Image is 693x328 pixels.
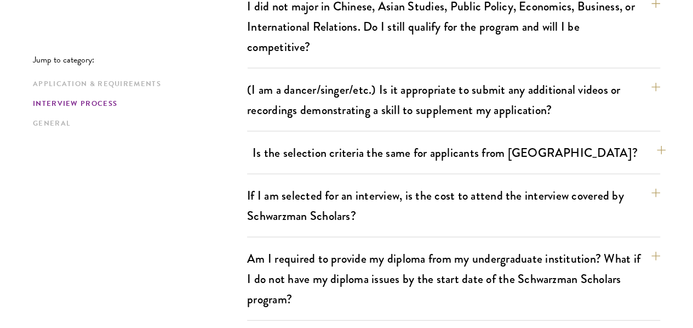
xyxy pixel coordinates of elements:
a: Interview Process [33,98,240,110]
a: General [33,118,240,129]
button: (I am a dancer/singer/etc.) Is it appropriate to submit any additional videos or recordings demon... [247,77,660,122]
a: Application & Requirements [33,78,240,90]
button: If I am selected for an interview, is the cost to attend the interview covered by Schwarzman Scho... [247,183,660,228]
button: Am I required to provide my diploma from my undergraduate institution? What if I do not have my d... [247,246,660,312]
p: Jump to category: [33,55,247,65]
button: Is the selection criteria the same for applicants from [GEOGRAPHIC_DATA]? [253,140,666,165]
